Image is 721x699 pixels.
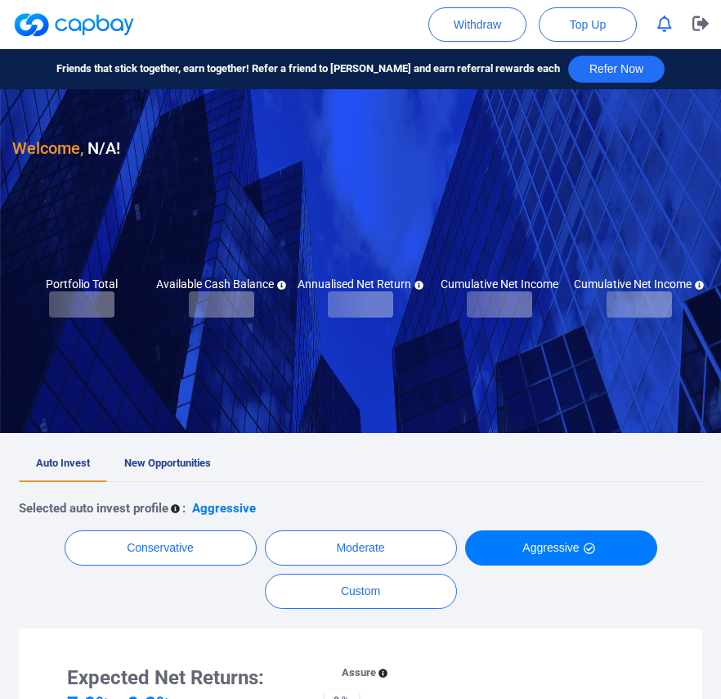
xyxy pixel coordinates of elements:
[12,138,83,158] span: Welcome,
[46,277,118,291] h5: Portfolio Total
[570,16,606,33] span: Top Up
[182,498,186,518] p: :
[574,277,704,291] h5: Cumulative Net Income
[192,498,256,518] p: Aggressive
[465,530,657,566] button: Aggressive
[65,530,257,566] button: Conservative
[298,277,423,291] h5: Annualised Net Return
[342,665,376,682] p: Assure
[124,457,211,469] span: New Opportunities
[12,135,120,161] h3: N/A !
[19,498,168,518] p: Selected auto invest profile
[36,457,90,469] span: Auto Invest
[428,7,526,42] button: Withdraw
[568,56,665,83] button: Refer Now
[56,61,560,78] span: Friends that stick together, earn together! Refer a friend to [PERSON_NAME] and earn referral rew...
[265,530,457,566] button: Moderate
[156,277,286,291] h5: Available Cash Balance
[539,7,637,42] button: Top Up
[441,277,558,291] h5: Cumulative Net Income
[265,574,457,609] button: Custom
